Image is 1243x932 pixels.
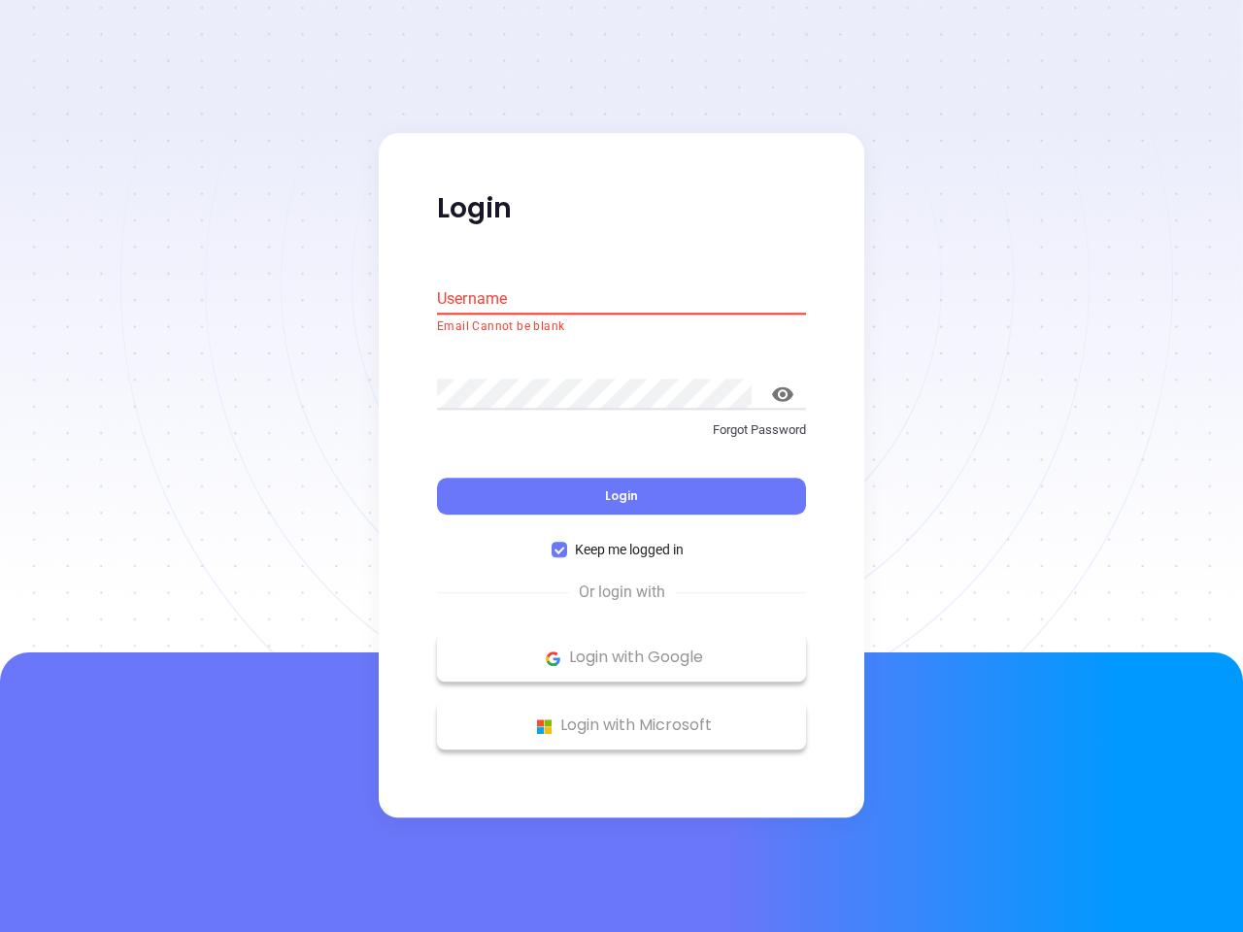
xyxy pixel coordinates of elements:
button: Google Logo Login with Google [437,634,806,682]
span: Or login with [569,582,675,605]
p: Forgot Password [437,420,806,440]
p: Login with Microsoft [447,712,796,741]
img: Google Logo [541,647,565,671]
span: Keep me logged in [567,540,691,561]
p: Login [437,191,806,226]
span: Login [605,488,638,505]
button: Login [437,479,806,516]
p: Login with Google [447,644,796,673]
button: Microsoft Logo Login with Microsoft [437,702,806,750]
a: Forgot Password [437,420,806,455]
p: Email Cannot be blank [437,317,806,337]
img: Microsoft Logo [532,715,556,739]
button: toggle password visibility [759,371,806,417]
